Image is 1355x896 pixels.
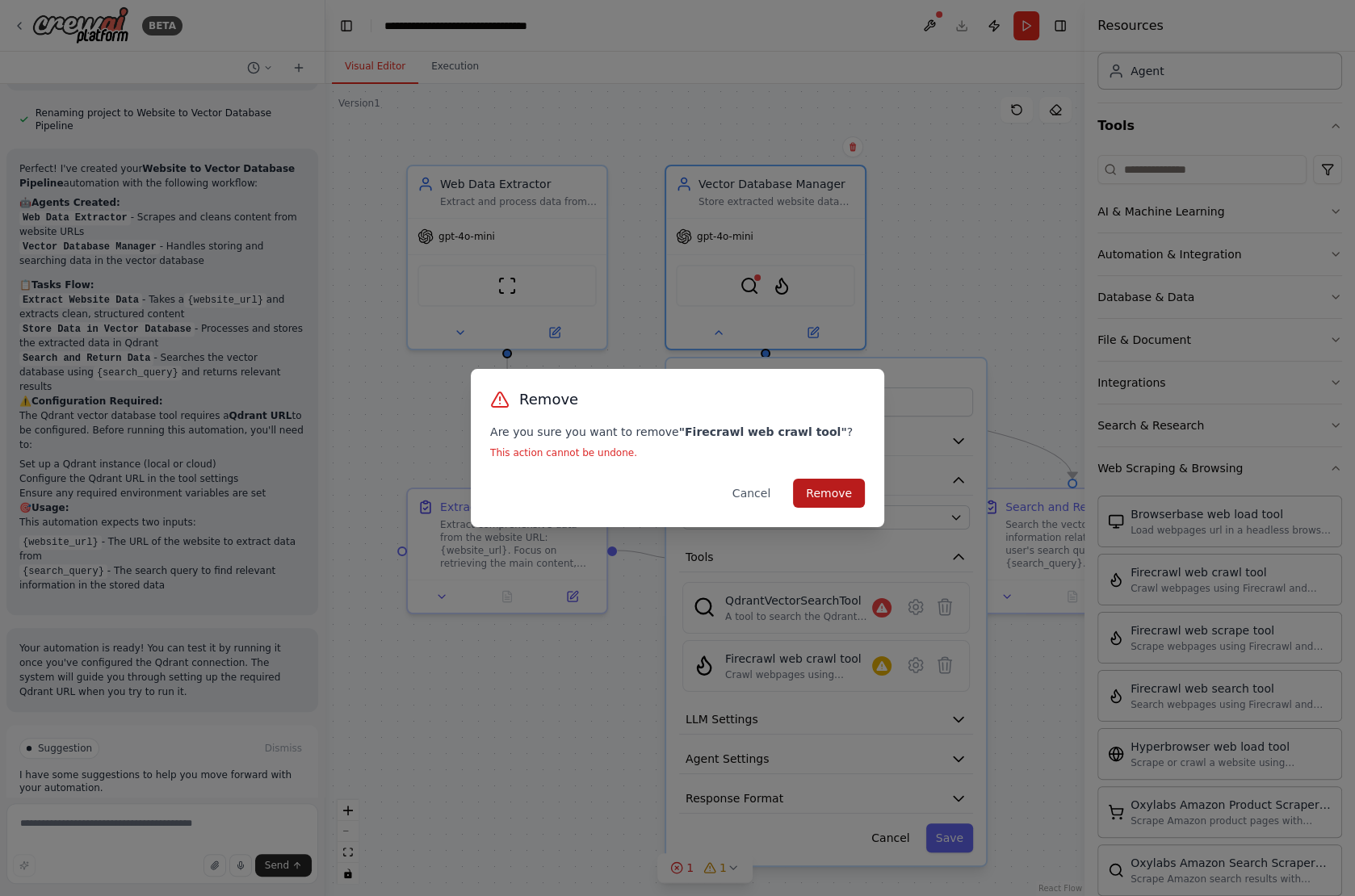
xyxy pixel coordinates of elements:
p: Are you sure you want to remove ? [490,424,865,440]
p: This action cannot be undone. [490,446,865,459]
button: Cancel [719,479,783,508]
h3: Remove [519,388,578,411]
strong: " Firecrawl web crawl tool " [679,425,847,438]
button: Remove [793,479,865,508]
